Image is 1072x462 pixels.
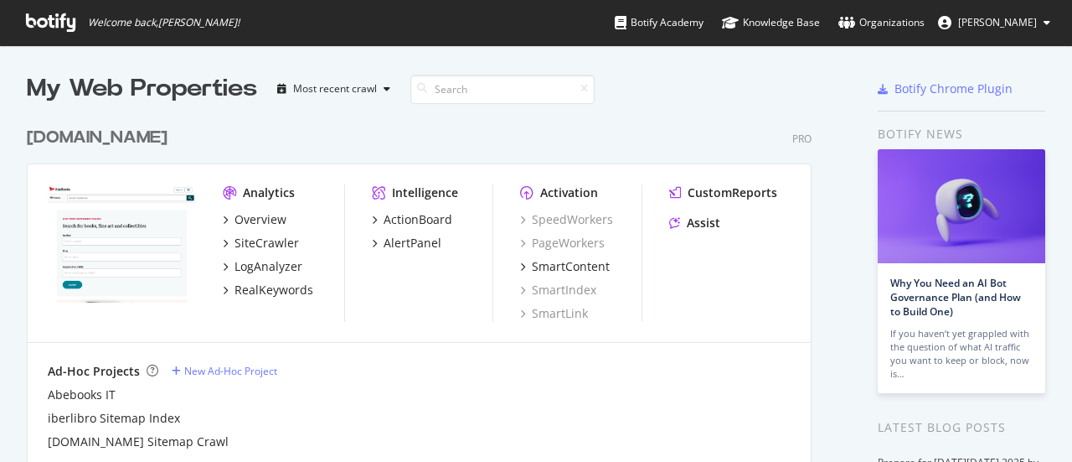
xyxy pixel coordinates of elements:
[925,9,1064,36] button: [PERSON_NAME]
[688,184,777,201] div: CustomReports
[540,184,598,201] div: Activation
[687,215,720,231] div: Assist
[669,184,777,201] a: CustomReports
[669,215,720,231] a: Assist
[958,15,1037,29] span: Aoife Gallagher
[520,258,610,275] a: SmartContent
[293,84,377,94] div: Most recent crawl
[392,184,458,201] div: Intelligence
[520,235,605,252] a: PageWorkers
[838,14,925,31] div: Organizations
[792,132,812,146] div: Pro
[234,235,299,252] div: SiteCrawler
[372,235,441,252] a: AlertPanel
[234,282,313,298] div: RealKeywords
[223,282,313,298] a: RealKeywords
[88,16,240,29] span: Welcome back, [PERSON_NAME] !
[234,211,286,228] div: Overview
[27,72,257,106] div: My Web Properties
[223,211,286,228] a: Overview
[27,126,174,150] a: [DOMAIN_NAME]
[615,14,703,31] div: Botify Academy
[878,125,1045,143] div: Botify news
[532,258,610,275] div: SmartContent
[48,184,196,304] img: abebooks.com
[878,80,1013,97] a: Botify Chrome Plugin
[243,184,295,201] div: Analytics
[27,126,167,150] div: [DOMAIN_NAME]
[172,364,277,378] a: New Ad-Hoc Project
[520,211,613,228] a: SpeedWorkers
[48,433,229,450] a: [DOMAIN_NAME] Sitemap Crawl
[878,149,1045,263] img: Why You Need an AI Bot Governance Plan (and How to Build One)
[372,211,452,228] a: ActionBoard
[520,282,596,298] a: SmartIndex
[223,258,302,275] a: LogAnalyzer
[410,75,595,104] input: Search
[48,410,180,427] a: iberlibro Sitemap Index
[520,305,588,322] a: SmartLink
[384,211,452,228] div: ActionBoard
[271,75,397,102] button: Most recent crawl
[722,14,820,31] div: Knowledge Base
[234,258,302,275] div: LogAnalyzer
[48,363,140,380] div: Ad-Hoc Projects
[48,387,116,403] a: Abebooks IT
[384,235,441,252] div: AlertPanel
[890,276,1021,319] a: Why You Need an AI Bot Governance Plan (and How to Build One)
[890,327,1033,381] div: If you haven’t yet grappled with the question of what AI traffic you want to keep or block, now is…
[184,364,277,378] div: New Ad-Hoc Project
[894,80,1013,97] div: Botify Chrome Plugin
[223,235,299,252] a: SiteCrawler
[878,418,1045,437] div: Latest Blog Posts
